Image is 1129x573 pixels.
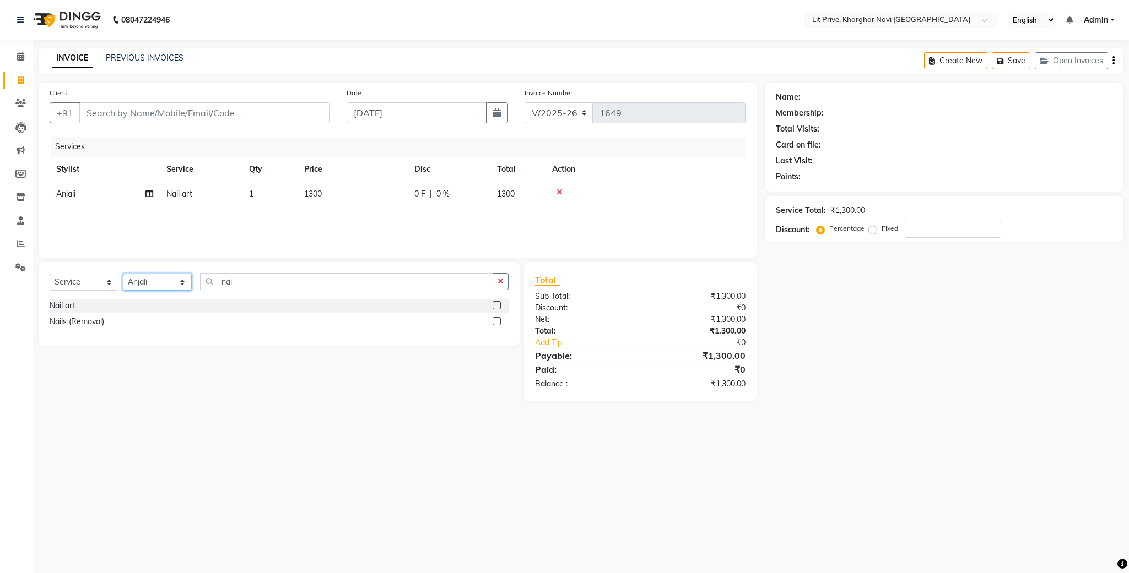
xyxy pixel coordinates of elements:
[527,325,640,337] div: Total:
[408,157,490,182] th: Disc
[430,188,432,200] span: |
[659,337,753,348] div: ₹0
[776,224,810,236] div: Discount:
[527,363,640,376] div: Paid:
[28,4,104,35] img: logo
[50,102,80,123] button: +91
[79,102,330,123] input: Search by Name/Mobile/Email/Code
[1084,14,1108,26] span: Admin
[527,349,640,362] div: Payable:
[304,189,322,199] span: 1300
[497,189,515,199] span: 1300
[50,300,75,312] div: Nail art
[52,48,93,68] a: INVOICE
[1035,52,1108,69] button: Open Invoices
[924,52,987,69] button: Create New
[298,157,408,182] th: Price
[640,363,754,376] div: ₹0
[776,205,826,216] div: Service Total:
[527,291,640,302] div: Sub Total:
[640,378,754,390] div: ₹1,300.00
[776,171,801,183] div: Points:
[242,157,298,182] th: Qty
[640,291,754,302] div: ₹1,300.00
[527,378,640,390] div: Balance :
[121,4,170,35] b: 08047224946
[640,325,754,337] div: ₹1,300.00
[535,274,560,286] span: Total
[50,316,104,328] div: Nails (Removal)
[640,302,754,314] div: ₹0
[525,88,572,98] label: Invoice Number
[106,53,183,63] a: PREVIOUS INVOICES
[776,91,801,103] div: Name:
[166,189,192,199] span: Nail art
[882,223,898,233] label: Fixed
[776,123,819,135] div: Total Visits:
[56,189,75,199] span: Anjali
[640,349,754,362] div: ₹1,300.00
[436,188,450,200] span: 0 %
[776,155,813,167] div: Last Visit:
[829,223,865,233] label: Percentage
[249,189,253,199] span: 1
[830,205,865,216] div: ₹1,300.00
[51,137,754,157] div: Services
[527,337,659,348] a: Add Tip
[50,157,160,182] th: Stylist
[200,273,493,290] input: Search or Scan
[545,157,746,182] th: Action
[414,188,425,200] span: 0 F
[776,139,821,151] div: Card on file:
[992,52,1030,69] button: Save
[776,107,824,119] div: Membership:
[347,88,361,98] label: Date
[50,88,67,98] label: Client
[640,314,754,325] div: ₹1,300.00
[527,302,640,314] div: Discount:
[490,157,545,182] th: Total
[160,157,242,182] th: Service
[527,314,640,325] div: Net:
